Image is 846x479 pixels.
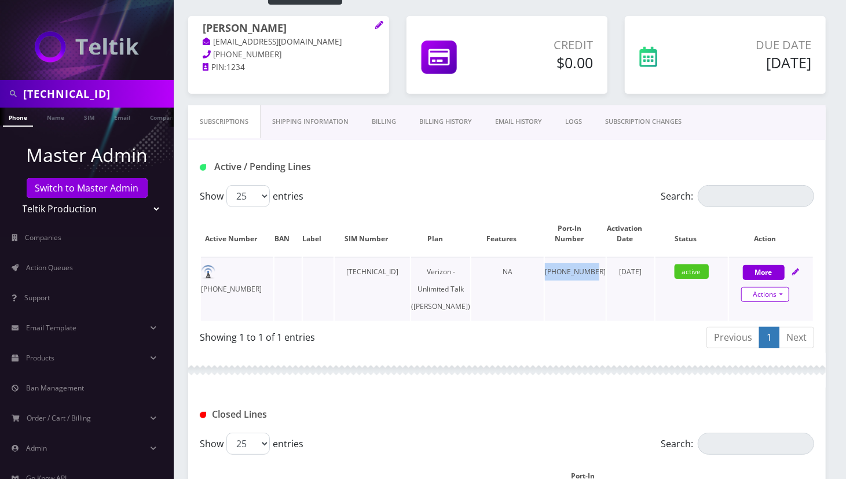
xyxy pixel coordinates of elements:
span: Order / Cart / Billing [27,413,91,423]
img: Teltik Production [35,31,139,62]
a: Shipping Information [261,105,360,138]
th: Label: activate to sort column ascending [303,212,334,256]
td: Verizon - Unlimited Talk ([PERSON_NAME]) [411,257,470,321]
a: Billing History [408,105,484,138]
select: Showentries [226,433,270,455]
label: Search: [661,185,814,207]
span: Products [26,353,54,363]
th: Status: activate to sort column ascending [655,212,728,256]
label: Search: [661,433,814,455]
h1: Active / Pending Lines [200,161,393,172]
p: Due Date [702,36,811,54]
img: Active / Pending Lines [200,164,206,171]
a: Previous [706,327,760,348]
a: Subscriptions [188,105,261,138]
a: PIN: [203,62,226,73]
select: Showentries [226,185,270,207]
th: Port-In Number: activate to sort column ascending [545,212,606,256]
input: Search: [698,433,814,455]
span: Support [24,293,50,303]
p: Credit [500,36,593,54]
input: Search in Company [23,83,171,105]
span: Action Queues [26,263,73,272]
h5: $0.00 [500,54,593,71]
th: Action: activate to sort column ascending [729,212,813,256]
span: Admin [26,443,47,453]
a: [EMAIL_ADDRESS][DOMAIN_NAME] [203,36,342,48]
img: Closed Lines [200,412,206,418]
th: BAN: activate to sort column ascending [274,212,302,256]
td: [TECHNICAL_ID] [335,257,411,321]
td: NA [471,257,544,321]
a: Actions [741,287,789,302]
th: Activation Date: activate to sort column ascending [607,212,654,256]
a: SIM [78,108,100,126]
a: 1 [759,327,779,348]
span: [PHONE_NUMBER] [214,49,282,60]
a: Next [779,327,814,348]
span: 1234 [226,62,245,72]
div: Showing 1 to 1 of 1 entries [200,326,499,344]
a: EMAIL HISTORY [484,105,554,138]
a: Switch to Master Admin [27,178,148,198]
td: [PHONE_NUMBER] [201,257,273,321]
label: Show entries [200,433,303,455]
img: default.png [201,265,215,279]
span: [DATE] [619,267,642,277]
a: Phone [3,108,33,127]
label: Show entries [200,185,303,207]
span: active [675,264,709,279]
h1: [PERSON_NAME] [203,22,375,36]
a: SUBSCRIPTION CHANGES [594,105,693,138]
a: LOGS [554,105,594,138]
button: More [743,265,785,280]
h5: [DATE] [702,54,811,71]
th: Plan: activate to sort column ascending [411,212,470,256]
span: Ban Management [26,383,84,393]
th: Active Number: activate to sort column ascending [201,212,273,256]
input: Search: [698,185,814,207]
a: Company [144,108,183,126]
a: Name [41,108,70,126]
td: [PHONE_NUMBER] [545,257,606,321]
th: SIM Number: activate to sort column ascending [335,212,411,256]
a: Billing [360,105,408,138]
span: Companies [25,233,62,242]
th: Features: activate to sort column ascending [471,212,544,256]
span: Email Template [26,323,76,333]
a: Email [108,108,136,126]
h1: Closed Lines [200,409,393,420]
